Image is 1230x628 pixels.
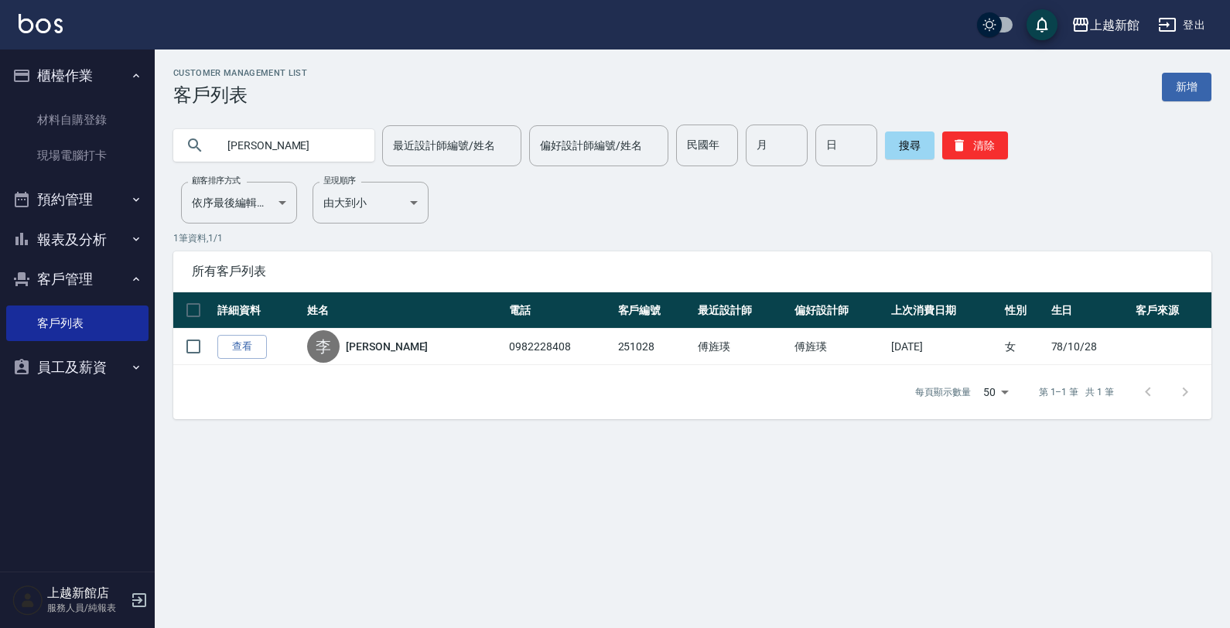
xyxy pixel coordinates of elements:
[694,292,791,329] th: 最近設計師
[694,329,791,365] td: 傅旌瑛
[887,329,1001,365] td: [DATE]
[1047,329,1132,365] td: 78/10/28
[346,339,428,354] a: [PERSON_NAME]
[915,385,971,399] p: 每頁顯示數量
[1162,73,1211,101] a: 新增
[791,292,887,329] th: 偏好設計師
[505,292,613,329] th: 電話
[6,305,149,341] a: 客戶列表
[313,182,429,224] div: 由大到小
[214,292,303,329] th: 詳細資料
[942,131,1008,159] button: 清除
[307,330,340,363] div: 李
[6,56,149,96] button: 櫃檯作業
[1027,9,1057,40] button: save
[217,335,267,359] a: 查看
[19,14,63,33] img: Logo
[6,347,149,387] button: 員工及薪資
[614,292,694,329] th: 客戶編號
[1001,292,1047,329] th: 性別
[505,329,613,365] td: 0982228408
[173,68,307,78] h2: Customer Management List
[1001,329,1047,365] td: 女
[6,138,149,173] a: 現場電腦打卡
[173,84,307,106] h3: 客戶列表
[1065,9,1146,41] button: 上越新館
[47,585,126,601] h5: 上越新館店
[6,259,149,299] button: 客戶管理
[1047,292,1132,329] th: 生日
[791,329,887,365] td: 傅旌瑛
[887,292,1001,329] th: 上次消費日期
[323,175,356,186] label: 呈現順序
[303,292,505,329] th: 姓名
[217,125,362,166] input: 搜尋關鍵字
[977,371,1014,413] div: 50
[12,585,43,616] img: Person
[6,179,149,220] button: 預約管理
[614,329,694,365] td: 251028
[47,601,126,615] p: 服務人員/純報表
[192,175,241,186] label: 顧客排序方式
[1152,11,1211,39] button: 登出
[885,131,934,159] button: 搜尋
[1090,15,1139,35] div: 上越新館
[1039,385,1114,399] p: 第 1–1 筆 共 1 筆
[1132,292,1211,329] th: 客戶來源
[181,182,297,224] div: 依序最後編輯時間
[6,102,149,138] a: 材料自購登錄
[6,220,149,260] button: 報表及分析
[192,264,1193,279] span: 所有客戶列表
[173,231,1211,245] p: 1 筆資料, 1 / 1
